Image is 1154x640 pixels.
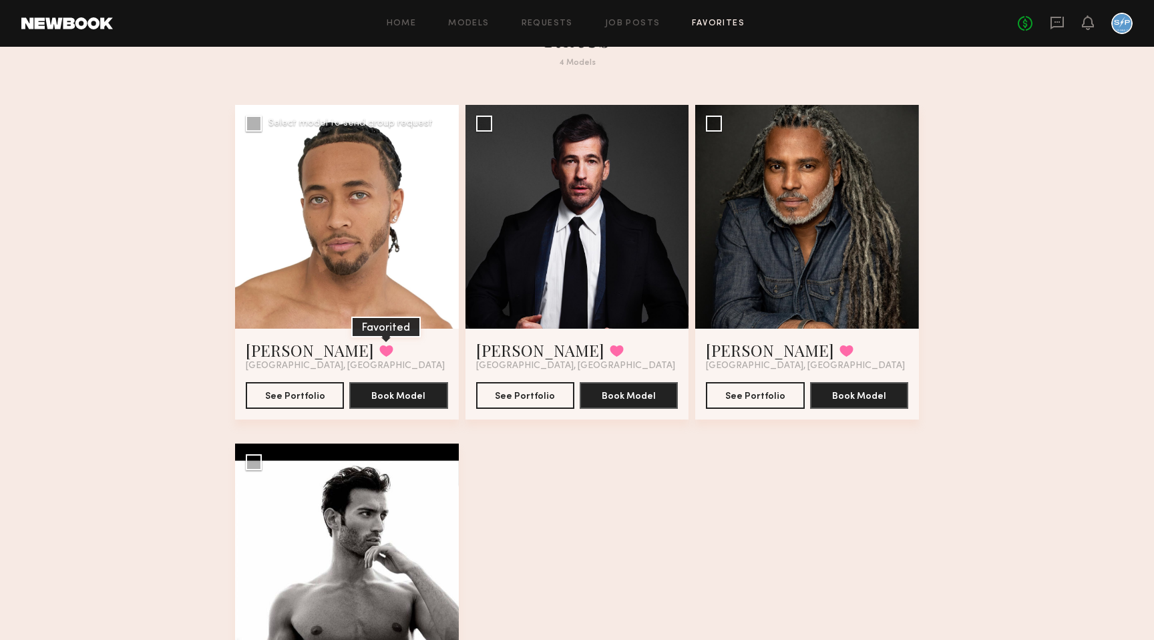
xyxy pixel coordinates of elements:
[349,382,447,409] button: Book Model
[476,382,574,409] button: See Portfolio
[268,119,433,128] div: Select model to send group request
[605,19,660,28] a: Job Posts
[246,382,344,409] button: See Portfolio
[522,19,573,28] a: Requests
[246,339,374,361] a: [PERSON_NAME]
[448,19,489,28] a: Models
[246,361,445,371] span: [GEOGRAPHIC_DATA], [GEOGRAPHIC_DATA]
[706,382,804,409] button: See Portfolio
[706,361,905,371] span: [GEOGRAPHIC_DATA], [GEOGRAPHIC_DATA]
[476,339,604,361] a: [PERSON_NAME]
[476,361,675,371] span: [GEOGRAPHIC_DATA], [GEOGRAPHIC_DATA]
[692,19,745,28] a: Favorites
[706,339,834,361] a: [PERSON_NAME]
[387,19,417,28] a: Home
[580,389,678,401] a: Book Model
[810,382,908,409] button: Book Model
[580,382,678,409] button: Book Model
[349,389,447,401] a: Book Model
[337,59,817,67] div: 4 Models
[810,389,908,401] a: Book Model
